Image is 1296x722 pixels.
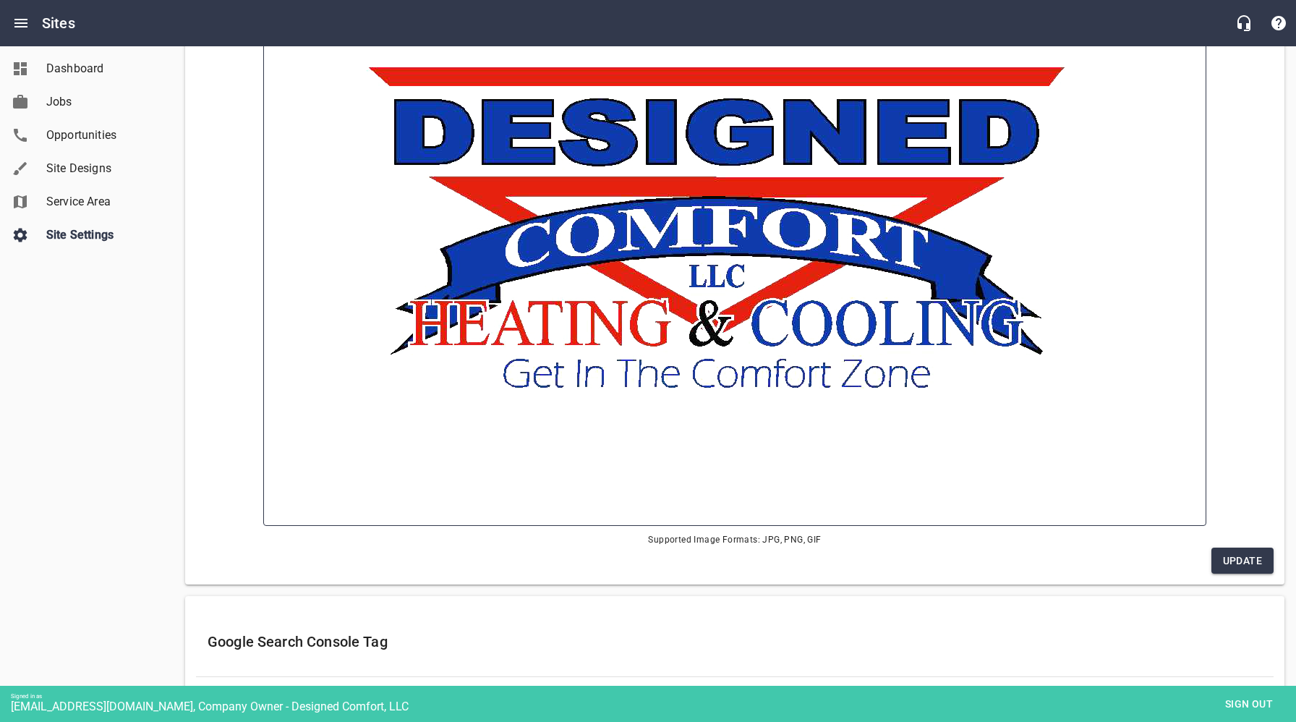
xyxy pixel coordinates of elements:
[11,693,1296,700] div: Signed in as
[42,12,75,35] h6: Sites
[4,6,38,41] button: Open drawer
[46,93,156,111] span: Jobs
[46,127,156,144] span: Opportunities
[1261,6,1296,41] button: Support Portal
[46,160,156,177] span: Site Designs
[1227,6,1261,41] button: Live Chat
[1211,548,1274,574] button: Update
[1223,552,1262,570] span: Update
[46,226,156,244] span: Site Settings
[196,533,1274,548] span: Supported Image Formats: JPG, PNG, GIF
[1219,695,1279,713] span: Sign out
[11,700,1296,713] div: [EMAIL_ADDRESS][DOMAIN_NAME], Company Owner - Designed Comfort, LLC
[46,193,156,211] span: Service Area
[208,630,1262,653] h6: Google Search Console Tag
[46,60,156,77] span: Dashboard
[1213,691,1285,718] button: Sign out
